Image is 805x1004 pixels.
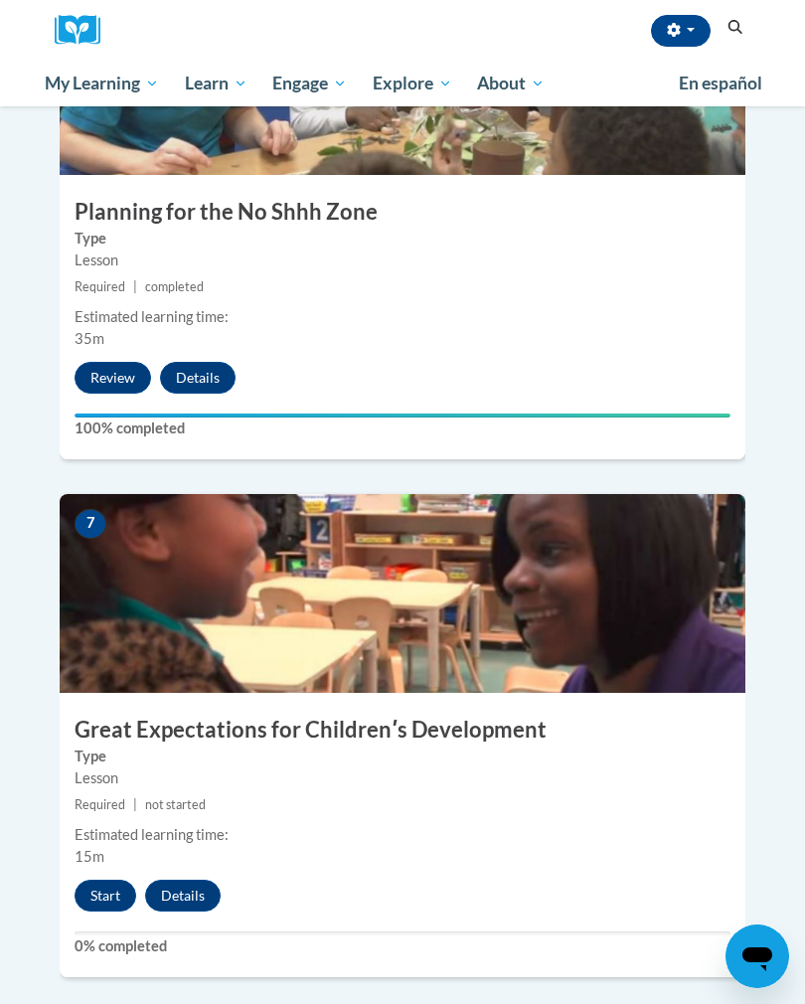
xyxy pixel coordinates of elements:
span: not started [145,797,206,812]
div: Main menu [30,61,775,106]
span: Required [75,797,125,812]
a: Cox Campus [55,15,114,46]
span: 15m [75,848,104,865]
button: Start [75,880,136,912]
label: Type [75,746,730,767]
label: 0% completed [75,935,730,957]
span: | [133,279,137,294]
label: 100% completed [75,418,730,439]
span: | [133,797,137,812]
div: Estimated learning time: [75,306,730,328]
span: 7 [75,509,106,539]
div: Lesson [75,250,730,271]
div: Estimated learning time: [75,824,730,846]
a: Learn [172,61,260,106]
span: 35m [75,330,104,347]
span: Learn [185,72,247,95]
a: Engage [259,61,360,106]
img: Course Image [60,494,745,693]
img: Logo brand [55,15,114,46]
span: completed [145,279,204,294]
h3: Planning for the No Shhh Zone [60,197,745,228]
div: Lesson [75,767,730,789]
div: Your progress [75,414,730,418]
a: En español [666,63,775,104]
button: Details [160,362,236,394]
h3: Great Expectations for Childrenʹs Development [60,715,745,746]
button: Details [145,880,221,912]
span: Required [75,279,125,294]
button: Account Settings [651,15,711,47]
span: Engage [272,72,347,95]
span: En español [679,73,762,93]
label: Type [75,228,730,250]
span: My Learning [45,72,159,95]
button: Search [721,16,750,40]
span: Explore [373,72,452,95]
a: My Learning [32,61,172,106]
span: About [477,72,545,95]
a: Explore [360,61,465,106]
button: Review [75,362,151,394]
iframe: Button to launch messaging window [725,924,789,988]
a: About [465,61,559,106]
